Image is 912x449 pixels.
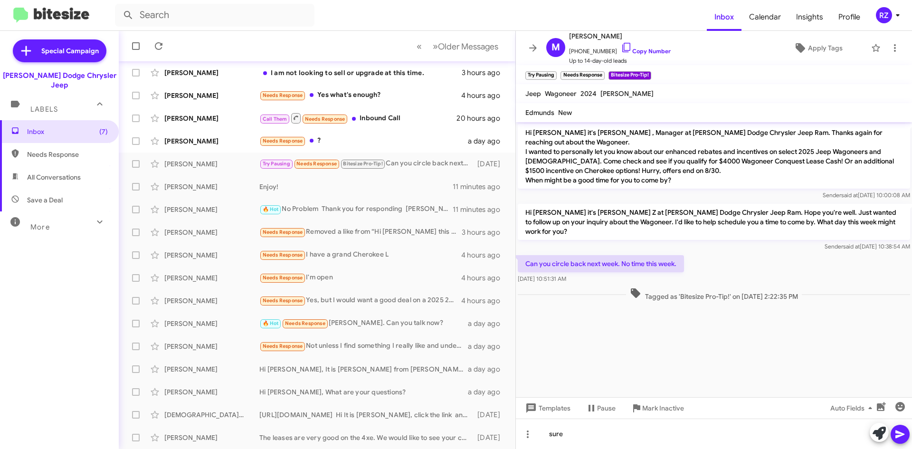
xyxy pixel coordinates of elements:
[830,400,876,417] span: Auto Fields
[468,387,508,397] div: a day ago
[461,91,508,100] div: 4 hours ago
[27,195,63,205] span: Save a Deal
[569,42,671,56] span: [PHONE_NUMBER]
[99,127,108,136] span: (7)
[741,3,788,31] a: Calendar
[462,68,508,77] div: 3 hours ago
[30,105,58,114] span: Labels
[518,124,910,189] p: Hi [PERSON_NAME] it's [PERSON_NAME] , Manager at [PERSON_NAME] Dodge Chrysler Jeep Ram. Thanks ag...
[296,161,337,167] span: Needs Response
[427,37,504,56] button: Next
[468,136,508,146] div: a day ago
[263,320,279,326] span: 🔥 Hot
[621,48,671,55] a: Copy Number
[263,252,303,258] span: Needs Response
[259,341,468,352] div: Not unless I find something I really like and understand my best case finance options. I don't tr...
[259,158,473,169] div: Can you circle back next week. No time this week.
[831,3,868,31] a: Profile
[259,68,462,77] div: I am not looking to sell or upgrade at this time.
[569,30,671,42] span: [PERSON_NAME]
[580,89,597,98] span: 2024
[788,3,831,31] a: Insights
[259,295,461,306] div: Yes, but I would want a good deal on a 2025 2500
[843,243,860,250] span: said at
[518,255,684,272] p: Can you circle back next week. No time this week.
[707,3,741,31] span: Inbox
[164,433,259,442] div: [PERSON_NAME]
[263,229,303,235] span: Needs Response
[259,318,468,329] div: [PERSON_NAME]. Can you talk now?
[623,400,692,417] button: Mark Inactive
[164,182,259,191] div: [PERSON_NAME]
[411,37,504,56] nav: Page navigation example
[841,191,858,199] span: said at
[115,4,314,27] input: Search
[27,127,108,136] span: Inbox
[468,342,508,351] div: a day ago
[462,228,508,237] div: 3 hours ago
[769,39,866,57] button: Apply Tags
[453,182,508,191] div: 11 minutes ago
[263,138,303,144] span: Needs Response
[164,342,259,351] div: [PERSON_NAME]
[468,319,508,328] div: a day ago
[263,116,287,122] span: Call Them
[525,71,557,80] small: Try Pausing
[259,90,461,101] div: Yes what's enough?
[259,204,453,215] div: No Problem Thank you for responding [PERSON_NAME]
[823,400,883,417] button: Auto Fields
[164,205,259,214] div: [PERSON_NAME]
[164,114,259,123] div: [PERSON_NAME]
[525,108,554,117] span: Edmunds
[13,39,106,62] a: Special Campaign
[545,89,577,98] span: Wagoneer
[263,343,303,349] span: Needs Response
[626,287,802,301] span: Tagged as 'Bitesize Pro-Tip!' on [DATE] 2:22:35 PM
[518,275,566,282] span: [DATE] 10:51:31 AM
[642,400,684,417] span: Mark Inactive
[164,273,259,283] div: [PERSON_NAME]
[164,228,259,237] div: [PERSON_NAME]
[164,136,259,146] div: [PERSON_NAME]
[808,39,843,57] span: Apply Tags
[597,400,616,417] span: Pause
[27,172,81,182] span: All Conversations
[551,40,560,55] span: M
[259,249,461,260] div: I have a grand Cherokee L
[263,275,303,281] span: Needs Response
[41,46,99,56] span: Special Campaign
[164,159,259,169] div: [PERSON_NAME]
[259,182,453,191] div: Enjoy!
[473,410,508,420] div: [DATE]
[569,56,671,66] span: Up to 14-day-old leads
[433,40,438,52] span: »
[516,419,912,449] div: sure
[164,364,259,374] div: [PERSON_NAME]
[259,387,468,397] div: Hi [PERSON_NAME], What are your questions?
[259,433,473,442] div: The leases are very good on the 4xe. We would like to see your car to be precise. Your current le...
[825,243,910,250] span: Sender [DATE] 10:38:54 AM
[343,161,382,167] span: Bitesize Pro-Tip!
[164,387,259,397] div: [PERSON_NAME]
[411,37,427,56] button: Previous
[461,296,508,306] div: 4 hours ago
[516,400,578,417] button: Templates
[558,108,572,117] span: New
[823,191,910,199] span: Sender [DATE] 10:00:08 AM
[164,296,259,306] div: [PERSON_NAME]
[461,250,508,260] div: 4 hours ago
[523,400,570,417] span: Templates
[473,159,508,169] div: [DATE]
[259,272,461,283] div: I'm open
[164,319,259,328] div: [PERSON_NAME]
[518,204,910,240] p: Hi [PERSON_NAME] it's [PERSON_NAME] Z at [PERSON_NAME] Dodge Chrysler Jeep Ram. Hope you're well....
[164,68,259,77] div: [PERSON_NAME]
[468,364,508,374] div: a day ago
[560,71,604,80] small: Needs Response
[263,92,303,98] span: Needs Response
[263,206,279,212] span: 🔥 Hot
[30,223,50,231] span: More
